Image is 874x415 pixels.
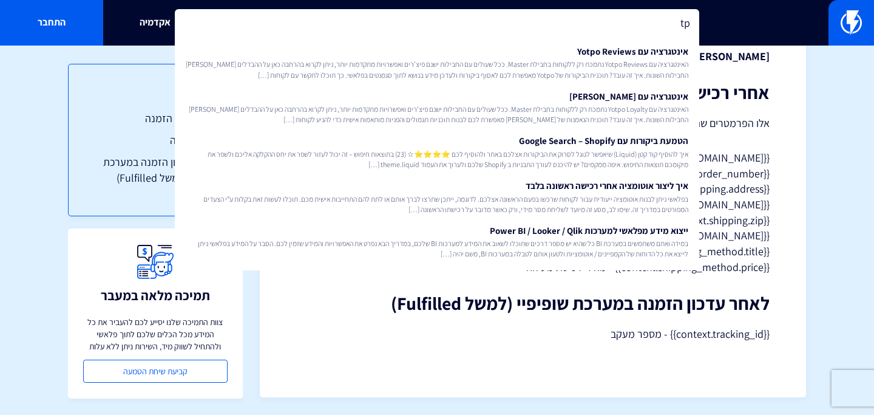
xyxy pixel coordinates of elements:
[181,219,693,264] a: ייצוא מידע מפלאשי למערכות Power BI / Looker / Qlikבמידה ואתם משתמשים במערכת BI כל שהיא יש מספר דר...
[186,59,688,80] span: האינטגרציה עם Yotpo Reviews נתמכת רק ללקוחות בחבילת Master. ככל שעולים עם החבילות ישנם פיצ’רים וא...
[186,238,688,259] span: במידה ואתם משתמשים במערכת BI כל שהיא יש מספר דרכים שתוכלו לשאוב את המידע למערכות BI שלכם, במדריך ...
[93,89,218,105] h3: תוכן
[83,316,228,352] p: צוות התמיכה שלנו יסייע לכם להעביר את כל המידע מכל הכלים שלכם לתוך פלאשי ולהתחיל לשווק מיד, השירות...
[186,104,688,125] span: האינטגרציה עם Yotpo Loyalty נתמכת רק ללקוחות בחבילת Master. ככל שעולים עם החבילות ישנם פיצ’רים וא...
[296,326,770,343] p: {{context.tracking_id}} - מספר מעקב
[93,154,218,185] a: לאחר עדכון הזמנה במערכת שופיפיי (למשל Fulfilled)
[181,40,693,85] a: אינטגרציה עם Yotpo Reviewsהאינטגרציה עם Yotpo Reviews נתמכת רק ללקוחות בחבילת Master. ככל שעולים ...
[181,85,693,130] a: אינטגרציה עם [PERSON_NAME]האינטגרציה עם Yotpo Loyalty נתמכת רק ללקוחות בחבילת Master. ככל שעולים ...
[186,149,688,170] span: איך להוסיף קוד קטן (Liquid) שיאפשר לגוגל לסרוק את הביקורות אצלכם באתר ולהוסיף לכם ⭐️⭐️⭐️⭐️☆ (23) ...
[93,111,218,126] a: בעת יצירת הזמנה
[296,293,770,314] h2: לאחר עדכון הזמנה במערכת שופיפיי (למשל Fulfilled)
[181,174,693,219] a: איך ליצור אוטומציה אחרי רכישה ראשונה בלבדבפלאשי ניתן לבנות אוטומציה ייעודית עבור לקוחות שרכשו בפע...
[93,132,218,148] a: אחרי רכישה
[101,288,210,303] h3: תמיכה מלאה במעבר
[175,9,699,37] input: חיפוש מהיר...
[181,129,693,174] a: הטמעת ביקורות עם Google Search – Shopifyאיך להוסיף קוד קטן (Liquid) שיאפשר לגוגל לסרוק את הביקורו...
[83,360,228,383] a: קביעת שיחת הטמעה
[186,194,688,214] span: בפלאשי ניתן לבנות אוטומציה ייעודית עבור לקוחות שרכשו בפעם הראשונה אצלכם. לדוגמה, ייתכן שתרצו לברך...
